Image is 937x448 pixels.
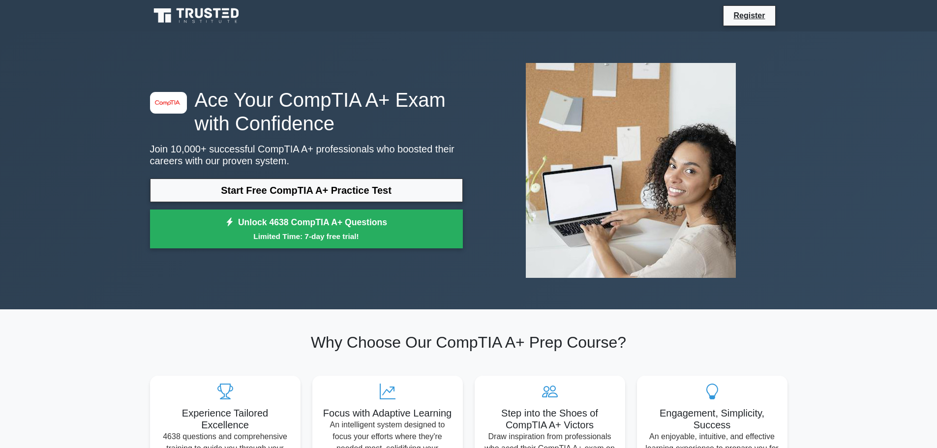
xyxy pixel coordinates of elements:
[150,333,787,352] h2: Why Choose Our CompTIA A+ Prep Course?
[158,407,293,431] h5: Experience Tailored Excellence
[150,209,463,249] a: Unlock 4638 CompTIA A+ QuestionsLimited Time: 7-day free trial!
[645,407,780,431] h5: Engagement, Simplicity, Success
[320,407,455,419] h5: Focus with Adaptive Learning
[162,231,451,242] small: Limited Time: 7-day free trial!
[150,143,463,167] p: Join 10,000+ successful CompTIA A+ professionals who boosted their careers with our proven system.
[727,9,771,22] a: Register
[483,407,617,431] h5: Step into the Shoes of CompTIA A+ Victors
[150,88,463,135] h1: Ace Your CompTIA A+ Exam with Confidence
[150,179,463,202] a: Start Free CompTIA A+ Practice Test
